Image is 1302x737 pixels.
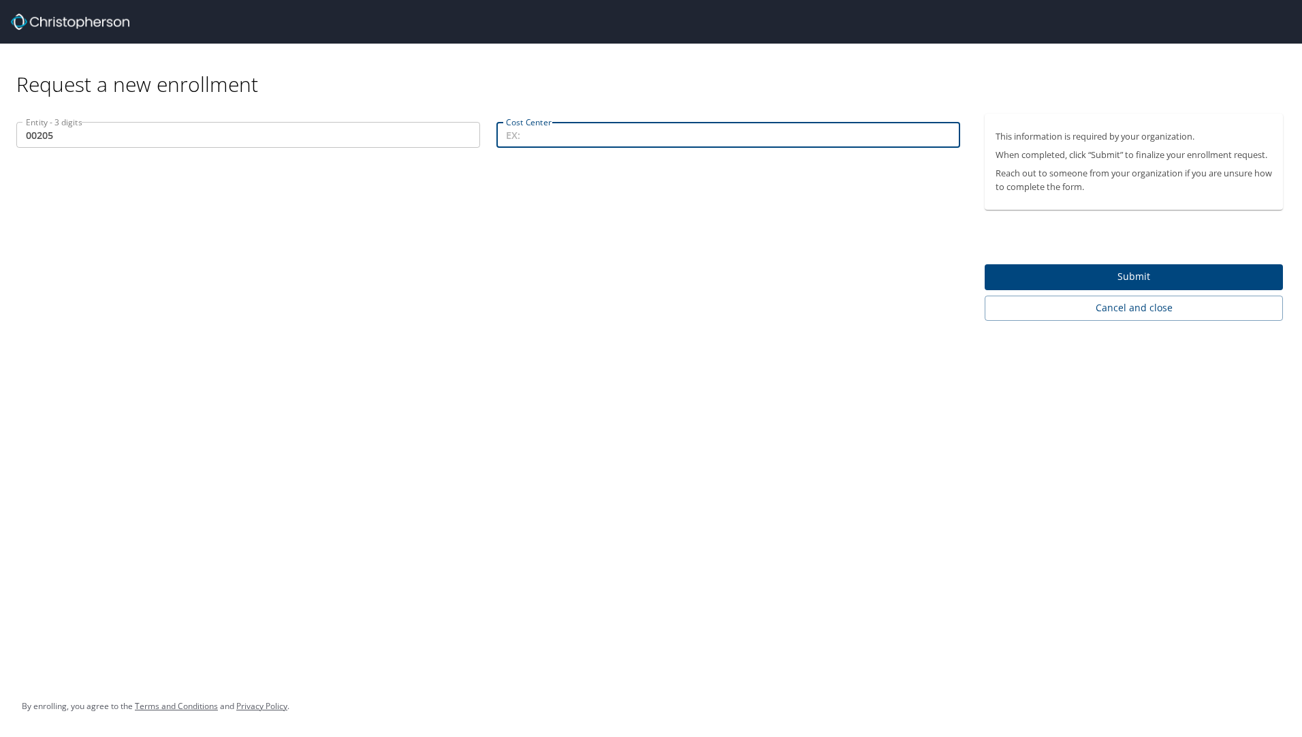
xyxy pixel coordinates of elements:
[16,122,480,148] input: EX:
[496,122,960,148] input: EX:
[11,14,129,30] img: cbt logo
[985,264,1283,291] button: Submit
[22,689,289,723] div: By enrolling, you agree to the and .
[996,130,1272,143] p: This information is required by your organization.
[996,148,1272,161] p: When completed, click “Submit” to finalize your enrollment request.
[985,296,1283,321] button: Cancel and close
[996,167,1272,193] p: Reach out to someone from your organization if you are unsure how to complete the form.
[16,44,1294,97] div: Request a new enrollment
[996,300,1272,317] span: Cancel and close
[236,700,287,712] a: Privacy Policy
[135,700,218,712] a: Terms and Conditions
[996,268,1272,285] span: Submit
